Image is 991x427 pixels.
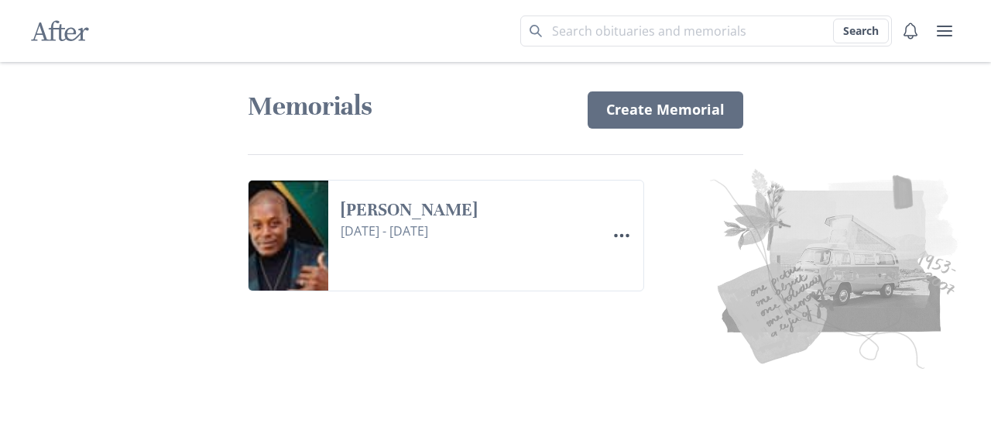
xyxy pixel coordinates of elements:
button: Notifications [895,15,926,46]
button: Options [606,220,637,251]
button: user menu [929,15,960,46]
h1: Memorials [248,90,569,123]
a: [PERSON_NAME] [341,199,594,222]
input: Search term [520,15,892,46]
a: Create Memorial [588,91,743,129]
button: Search [833,19,889,43]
